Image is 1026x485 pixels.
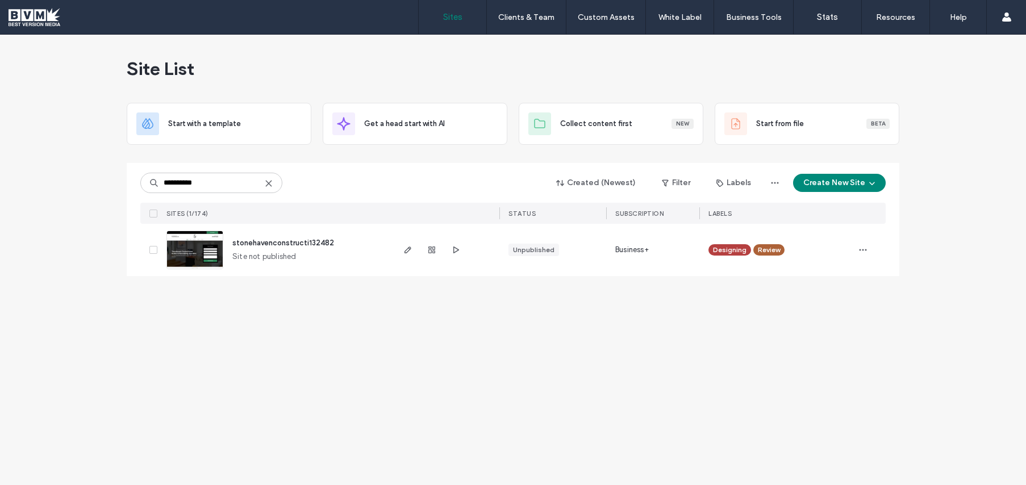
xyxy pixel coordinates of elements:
iframe: Chat [978,434,1017,476]
span: Collect content first [560,118,632,129]
span: LABELS [708,210,732,218]
span: SITES (1/174) [166,210,208,218]
span: Start with a template [168,118,241,129]
label: Custom Assets [578,12,635,22]
button: Filter [650,174,702,192]
span: Business+ [615,244,649,256]
span: SUBSCRIPTION [615,210,664,218]
label: Clients & Team [498,12,554,22]
label: Help [950,12,967,22]
label: White Label [658,12,702,22]
div: Start with a template [127,103,311,145]
button: Created (Newest) [547,174,646,192]
div: Beta [866,119,890,129]
span: Get a head start with AI [364,118,445,129]
div: Get a head start with AI [323,103,507,145]
span: Site not published [232,251,297,262]
div: New [672,119,694,129]
label: Stats [817,12,838,22]
div: Start from fileBeta [715,103,899,145]
div: Collect content firstNew [519,103,703,145]
label: Business Tools [726,12,782,22]
a: stonehavenconstructi132482 [232,239,334,247]
label: Sites [443,12,462,22]
span: Designing [713,245,746,255]
span: Start from file [756,118,804,129]
label: Resources [876,12,915,22]
span: Site List [127,57,194,80]
span: STATUS [508,210,536,218]
button: Labels [706,174,761,192]
span: Review [758,245,780,255]
button: Create New Site [793,174,886,192]
div: Unpublished [513,245,554,255]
